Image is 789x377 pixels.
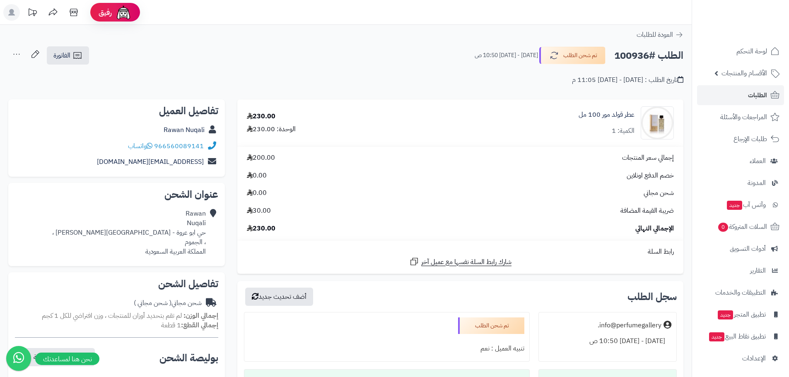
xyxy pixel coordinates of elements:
span: المدونة [748,177,766,189]
span: 0 [718,222,729,232]
a: المراجعات والأسئلة [697,107,784,127]
div: Rawan Nuqali حي ابو عروة - [GEOGRAPHIC_DATA][PERSON_NAME] ، ، الجموم المملكة العربية السعودية [52,209,206,256]
h2: الطلب #100936 [614,47,683,64]
h2: عنوان الشحن [15,190,218,199]
span: 0.00 [247,188,267,198]
a: عطر قولد مور 100 مل [579,110,635,120]
div: الكمية: 1 [612,126,635,136]
a: العملاء [697,151,784,171]
button: تم شحن الطلب [539,47,606,64]
span: تطبيق نقاط البيع [708,331,766,342]
div: info@perfumegallery. [598,321,661,330]
img: 1656259832-DSC_1329-2-f-90x90.jpg [641,106,673,139]
span: نسخ رابط تتبع الشحنة [34,352,88,362]
span: ( شحن مجاني ) [134,298,171,308]
button: نسخ رابط تتبع الشحنة [16,348,95,366]
div: 230.00 [247,112,275,121]
span: 0.00 [247,171,267,180]
span: السلات المتروكة [717,221,767,233]
a: واتساب [128,141,152,151]
small: [DATE] - [DATE] 10:50 ص [475,51,538,60]
span: جديد [718,310,733,319]
a: Rawan Nuqali [164,125,205,135]
small: 1 قطعة [161,320,218,330]
div: تاريخ الطلب : [DATE] - [DATE] 11:05 م [572,75,683,85]
img: ai-face.png [115,4,132,21]
a: السلات المتروكة0 [697,217,784,237]
span: وآتس آب [726,199,766,211]
span: التقارير [750,265,766,276]
span: المراجعات والأسئلة [720,111,767,123]
a: [EMAIL_ADDRESS][DOMAIN_NAME] [97,157,204,167]
a: الفاتورة [47,46,89,65]
a: طلبات الإرجاع [697,129,784,149]
span: 30.00 [247,206,271,216]
a: الإعدادات [697,348,784,368]
span: إجمالي سعر المنتجات [622,153,674,163]
a: تطبيق المتجرجديد [697,305,784,324]
h2: بوليصة الشحن [159,353,218,363]
span: التطبيقات والخدمات [715,287,766,298]
span: 200.00 [247,153,275,163]
span: الأقسام والمنتجات [721,67,767,79]
span: أدوات التسويق [730,243,766,255]
span: 230.00 [247,224,275,233]
span: تطبيق المتجر [717,309,766,320]
a: 966560089141 [154,141,204,151]
div: شحن مجاني [134,298,202,308]
a: التطبيقات والخدمات [697,283,784,303]
a: شارك رابط السلة نفسها مع عميل آخر [409,257,512,267]
a: تحديثات المنصة [22,4,43,23]
a: العودة للطلبات [637,30,683,40]
strong: إجمالي القطع: [181,320,218,330]
button: أضف تحديث جديد [245,288,313,306]
a: التقارير [697,261,784,281]
div: تم شحن الطلب [458,317,524,334]
span: جديد [709,332,724,341]
a: الطلبات [697,85,784,105]
a: أدوات التسويق [697,239,784,259]
span: ضريبة القيمة المضافة [620,206,674,216]
h2: تفاصيل العميل [15,106,218,116]
span: طلبات الإرجاع [734,133,767,145]
span: العملاء [750,155,766,167]
h3: سجل الطلب [627,292,677,302]
span: رفيق [99,7,112,17]
span: شارك رابط السلة نفسها مع عميل آخر [421,257,512,267]
span: شحن مجاني [644,188,674,198]
span: لم تقم بتحديد أوزان للمنتجات ، وزن افتراضي للكل 1 كجم [42,311,182,321]
span: لوحة التحكم [736,46,767,57]
span: الطلبات [748,89,767,101]
img: logo-2.png [733,6,781,24]
div: رابط السلة [241,247,680,257]
div: [DATE] - [DATE] 10:50 ص [544,333,671,349]
span: العودة للطلبات [637,30,673,40]
span: الإعدادات [742,353,766,364]
h2: تفاصيل الشحن [15,279,218,289]
span: خصم الدفع اونلاين [627,171,674,180]
div: الوحدة: 230.00 [247,125,296,134]
div: تنبيه العميل : نعم [249,341,524,357]
a: تطبيق نقاط البيعجديد [697,327,784,346]
span: جديد [727,201,742,210]
a: المدونة [697,173,784,193]
strong: إجمالي الوزن: [183,311,218,321]
span: الإجمالي النهائي [635,224,674,233]
span: الفاتورة [53,50,70,60]
a: لوحة التحكم [697,41,784,61]
a: وآتس آبجديد [697,195,784,215]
